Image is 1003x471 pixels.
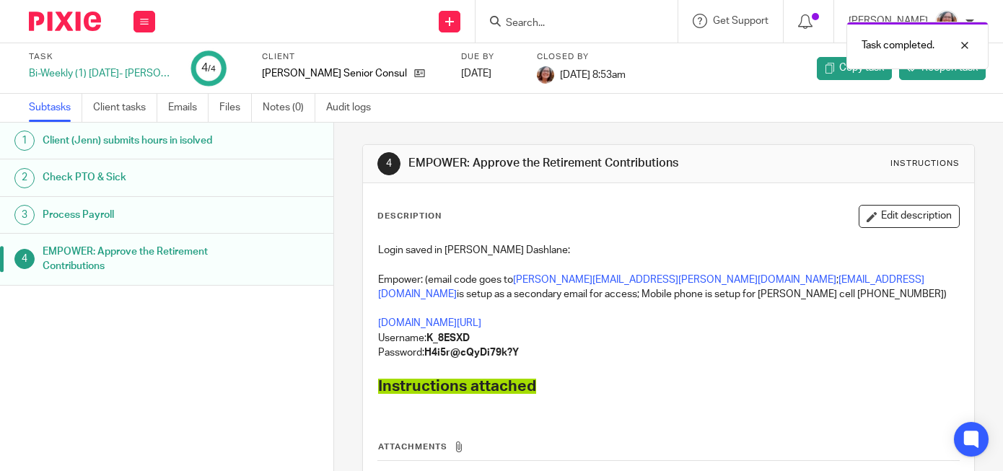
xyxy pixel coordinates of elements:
p: Description [377,211,442,222]
label: Due by [461,51,519,63]
small: /4 [208,65,216,73]
div: 4 [377,152,400,175]
label: Task [29,51,173,63]
h1: EMPOWER: Approve the Retirement Contributions [43,241,227,278]
div: 2 [14,168,35,188]
a: Notes (0) [263,94,315,122]
strong: H4i5r@cQyDi79k?Y [424,348,519,358]
img: LB%20Reg%20Headshot%208-2-23.jpg [537,66,554,84]
img: Pixie [29,12,101,31]
span: [DATE] 8:53am [560,69,626,79]
p: Username: [378,331,959,345]
p: Task completed. [862,38,934,53]
div: Bi-Weekly (1) [DATE]- [PERSON_NAME]/CarePatrol [29,66,173,81]
a: [EMAIL_ADDRESS][DOMAIN_NAME] [378,275,924,299]
span: Attachments [378,443,447,451]
h1: Process Payroll [43,204,227,226]
span: Instructions attached [378,379,536,394]
img: LB%20Reg%20Headshot%208-2-23.jpg [935,10,958,33]
p: [PERSON_NAME] Senior Consultant [262,66,407,81]
div: [DATE] [461,66,519,81]
div: 4 [201,60,216,76]
p: Empower: (email code goes to ; is setup as a secondary email for access; Mobile phone is setup fo... [378,273,959,302]
a: Audit logs [326,94,382,122]
div: 3 [14,205,35,225]
h1: Check PTO & Sick [43,167,227,188]
a: Files [219,94,252,122]
div: Instructions [890,158,960,170]
a: Client tasks [93,94,157,122]
a: Emails [168,94,209,122]
a: Subtasks [29,94,82,122]
p: Login saved in [PERSON_NAME] Dashlane: [378,243,959,257]
div: 1 [14,131,35,151]
a: [PERSON_NAME][EMAIL_ADDRESS][PERSON_NAME][DOMAIN_NAME] [513,275,836,285]
a: [DOMAIN_NAME][URL] [378,318,481,328]
label: Client [262,51,443,63]
p: Password: [378,345,959,360]
h1: Client (Jenn) submits hours in isolved [43,130,227,151]
div: 4 [14,249,35,269]
h1: EMPOWER: Approve the Retirement Contributions [408,156,700,171]
strong: K_8ESXD [426,333,470,343]
button: Edit description [859,205,960,228]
